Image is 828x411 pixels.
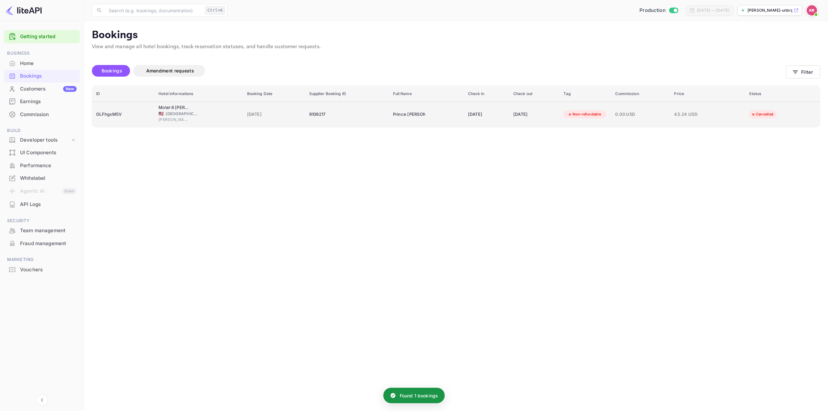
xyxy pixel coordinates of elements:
div: Switch to Sandbox mode [637,7,681,14]
div: Bookings [20,72,77,80]
div: Commission [4,108,80,121]
div: Home [20,60,77,67]
span: Marketing [4,256,80,263]
a: Getting started [20,33,77,40]
a: Whitelabel [4,172,80,184]
a: Performance [4,159,80,171]
a: Home [4,57,80,69]
a: Vouchers [4,264,80,276]
div: UI Components [20,149,77,157]
div: API Logs [4,198,80,211]
span: Business [4,50,80,57]
div: Commission [20,111,77,118]
img: Kobus Roux [807,5,817,16]
button: Collapse navigation [36,394,48,406]
div: Fraud management [20,240,77,247]
div: Developer tools [20,136,70,144]
div: Vouchers [20,266,77,274]
div: Customers [20,85,77,93]
div: [DATE] — [DATE] [697,7,729,13]
div: Whitelabel [20,175,77,182]
span: Production [639,7,666,14]
div: Whitelabel [4,172,80,185]
div: Getting started [4,30,80,43]
div: UI Components [4,146,80,159]
input: Search (e.g. bookings, documentation) [105,4,202,17]
a: Bookings [4,70,80,82]
div: Team management [20,227,77,234]
div: Performance [4,159,80,172]
div: Developer tools [4,135,80,146]
a: CustomersNew [4,83,80,95]
a: UI Components [4,146,80,158]
div: Ctrl+K [205,6,225,15]
a: Team management [4,224,80,236]
a: Fraud management [4,237,80,249]
div: Fraud management [4,237,80,250]
div: New [63,86,77,92]
span: Build [4,127,80,134]
div: Team management [4,224,80,237]
a: API Logs [4,198,80,210]
p: [PERSON_NAME]-unbrg.[PERSON_NAME]... [747,7,792,13]
span: Security [4,217,80,224]
div: Performance [20,162,77,169]
div: API Logs [20,201,77,208]
a: Commission [4,108,80,120]
a: Earnings [4,95,80,107]
div: Earnings [20,98,77,105]
div: Home [4,57,80,70]
p: Found 1 bookings [400,392,438,399]
img: LiteAPI logo [5,5,42,16]
div: Earnings [4,95,80,108]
